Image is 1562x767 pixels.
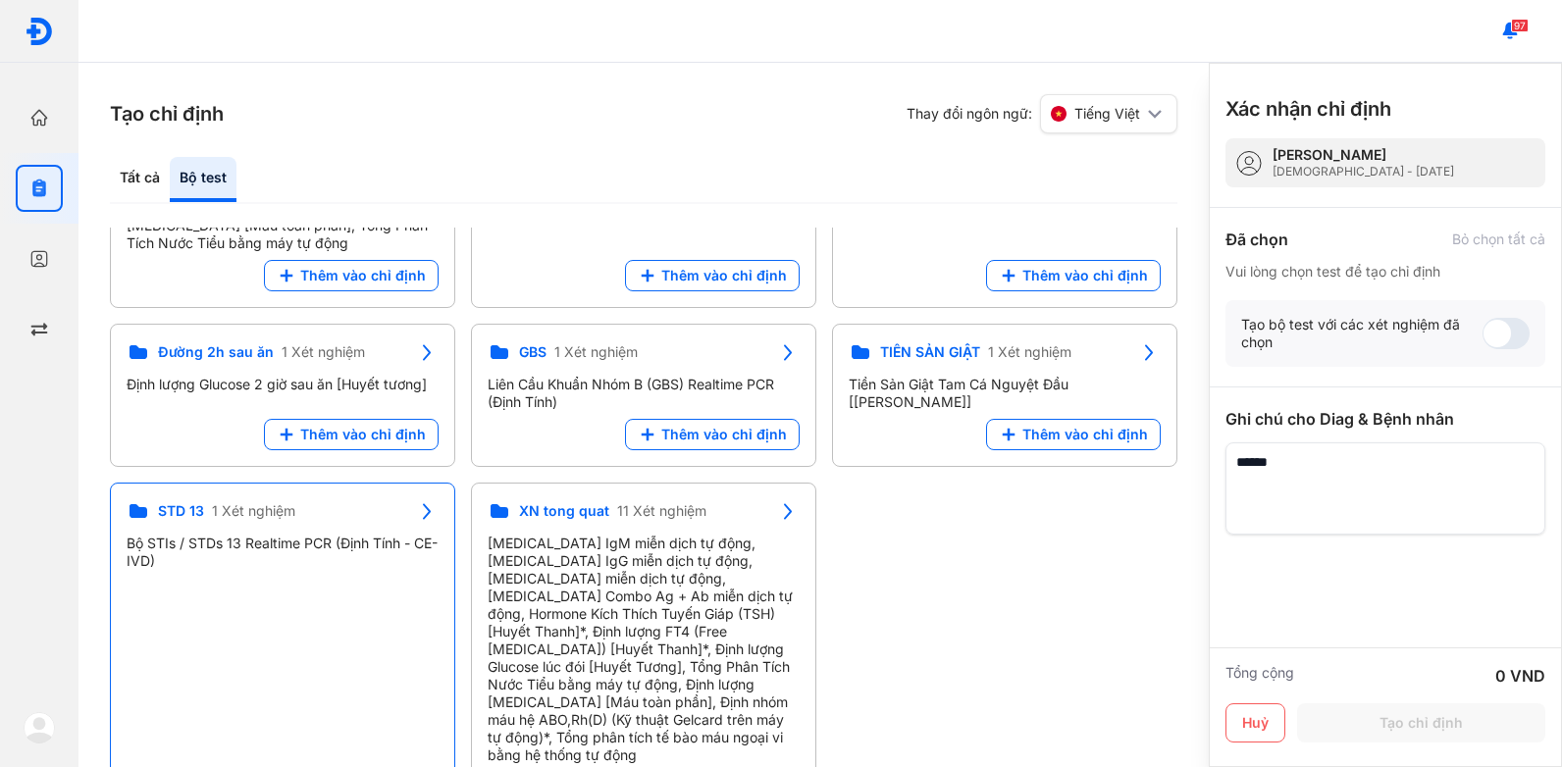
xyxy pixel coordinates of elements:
[1225,95,1391,123] h3: Xác nhận chỉ định
[988,343,1071,361] span: 1 Xét nghiệm
[1273,164,1454,179] div: [DEMOGRAPHIC_DATA] - [DATE]
[282,343,365,361] span: 1 Xét nghiệm
[519,343,547,361] span: GBS
[986,260,1161,291] button: Thêm vào chỉ định
[1225,407,1545,431] div: Ghi chú cho Diag & Bệnh nhân
[1495,664,1545,688] div: 0 VND
[1225,664,1294,688] div: Tổng cộng
[488,376,800,411] div: Liên Cầu Khuẩn Nhóm B (GBS) Realtime PCR (Định Tính)
[849,376,1161,411] div: Tiền Sản Giật Tam Cá Nguyệt Đầu [[PERSON_NAME]]
[519,502,609,520] span: XN tong quat
[25,17,54,46] img: logo
[1511,19,1529,32] span: 97
[264,419,439,450] button: Thêm vào chỉ định
[264,260,439,291] button: Thêm vào chỉ định
[625,419,800,450] button: Thêm vào chỉ định
[1273,146,1454,164] div: [PERSON_NAME]
[907,94,1177,133] div: Thay đổi ngôn ngữ:
[110,100,224,128] h3: Tạo chỉ định
[1452,230,1545,248] div: Bỏ chọn tất cả
[1297,703,1545,742] button: Tạo chỉ định
[1241,316,1483,351] div: Tạo bộ test với các xét nghiệm đã chọn
[488,535,800,764] div: [MEDICAL_DATA] IgM miễn dịch tự động, [MEDICAL_DATA] IgG miễn dịch tự động, [MEDICAL_DATA] miễn d...
[617,502,706,520] span: 11 Xét nghiệm
[110,157,170,202] div: Tất cả
[158,343,274,361] span: Đường 2h sau ăn
[1225,228,1288,251] div: Đã chọn
[158,502,204,520] span: STD 13
[170,157,236,202] div: Bộ test
[554,343,638,361] span: 1 Xét nghiệm
[1074,105,1140,123] span: Tiếng Việt
[24,712,55,743] img: logo
[625,260,800,291] button: Thêm vào chỉ định
[1022,426,1148,443] span: Thêm vào chỉ định
[1225,703,1285,742] button: Huỷ
[212,502,295,520] span: 1 Xét nghiệm
[127,535,439,570] div: Bộ STIs / STDs 13 Realtime PCR (Định Tính - CE-IVD)
[1022,267,1148,284] span: Thêm vào chỉ định
[300,267,426,284] span: Thêm vào chỉ định
[880,343,980,361] span: TIỀN SẢN GIẬT
[661,267,787,284] span: Thêm vào chỉ định
[661,426,787,443] span: Thêm vào chỉ định
[127,376,439,393] div: Định lượng Glucose 2 giờ sau ăn [Huyết tương]
[300,426,426,443] span: Thêm vào chỉ định
[1225,263,1545,281] div: Vui lòng chọn test để tạo chỉ định
[986,419,1161,450] button: Thêm vào chỉ định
